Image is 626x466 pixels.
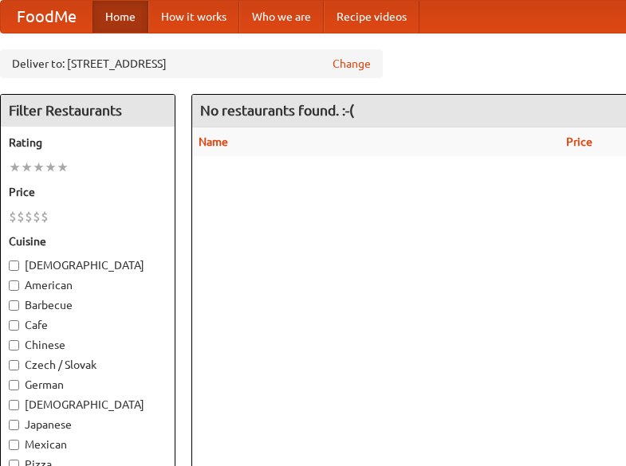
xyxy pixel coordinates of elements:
li: ★ [57,159,69,176]
li: $ [41,208,49,225]
li: ★ [9,159,21,176]
input: Barbecue [9,300,19,311]
li: $ [33,208,41,225]
a: How it works [148,1,239,33]
li: ★ [21,159,33,176]
input: Mexican [9,440,19,450]
input: [DEMOGRAPHIC_DATA] [9,260,19,271]
label: Barbecue [9,297,167,313]
h5: Rating [9,135,167,151]
label: Mexican [9,437,167,452]
label: Chinese [9,337,167,353]
label: German [9,377,167,393]
label: [DEMOGRAPHIC_DATA] [9,257,167,273]
label: Cafe [9,317,167,333]
label: Japanese [9,417,167,433]
a: Name [199,135,228,148]
label: [DEMOGRAPHIC_DATA] [9,397,167,413]
input: American [9,280,19,291]
input: German [9,380,19,390]
input: Japanese [9,420,19,430]
h5: Price [9,184,167,200]
a: Change [333,56,371,72]
input: Czech / Slovak [9,360,19,370]
a: Recipe videos [324,1,419,33]
li: $ [25,208,33,225]
label: Czech / Slovak [9,357,167,373]
label: American [9,277,167,293]
a: FoodMe [1,1,93,33]
li: $ [9,208,17,225]
input: Chinese [9,340,19,350]
ng-pluralize: No restaurants found. :-( [200,103,354,118]
input: [DEMOGRAPHIC_DATA] [9,400,19,410]
h4: Filter Restaurants [1,95,175,127]
a: Price [566,135,593,148]
li: $ [17,208,25,225]
li: ★ [33,159,45,176]
input: Cafe [9,320,19,331]
h5: Cuisine [9,233,167,249]
li: ★ [45,159,57,176]
a: Who we are [239,1,324,33]
a: Home [93,1,148,33]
